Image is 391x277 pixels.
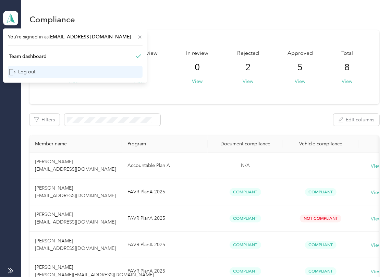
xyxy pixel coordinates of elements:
[35,185,116,198] span: [PERSON_NAME] [EMAIL_ADDRESS][DOMAIN_NAME]
[305,267,337,275] span: Compliant
[344,62,350,73] span: 8
[49,34,131,40] span: [EMAIL_ADDRESS][DOMAIN_NAME]
[288,49,313,58] span: Approved
[237,49,259,58] span: Rejected
[9,53,47,60] div: Team dashboard
[122,205,208,232] td: FAVR PlanA 2025
[353,239,391,277] iframe: Everlance-gr Chat Button Frame
[195,62,200,73] span: 0
[295,78,305,85] button: View
[297,62,303,73] span: 5
[35,212,116,225] span: [PERSON_NAME] [EMAIL_ADDRESS][DOMAIN_NAME]
[35,238,116,251] span: [PERSON_NAME] [EMAIL_ADDRESS][DOMAIN_NAME]
[341,49,353,58] span: Total
[192,78,203,85] button: View
[122,153,208,179] td: Accountable Plan A
[305,188,337,196] span: Compliant
[241,162,250,168] span: N/A
[122,135,208,153] th: Program
[289,141,353,147] div: Vehicle compliance
[8,33,143,40] span: You’re signed in as
[9,68,35,75] div: Log out
[230,188,261,196] span: Compliant
[230,267,261,275] span: Compliant
[230,215,261,222] span: Compliant
[186,49,209,58] span: In review
[35,159,116,172] span: [PERSON_NAME] [EMAIL_ADDRESS][DOMAIN_NAME]
[245,62,251,73] span: 2
[305,241,337,249] span: Compliant
[342,78,352,85] button: View
[230,241,261,249] span: Compliant
[333,114,379,126] button: Edit columns
[122,179,208,205] td: FAVR PlanA 2025
[300,215,341,222] span: Not Compliant
[29,16,75,23] h1: Compliance
[243,78,253,85] button: View
[213,141,278,147] div: Document compliance
[29,135,122,153] th: Member name
[122,232,208,258] td: FAVR PlanA 2025
[29,114,60,126] button: Filters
